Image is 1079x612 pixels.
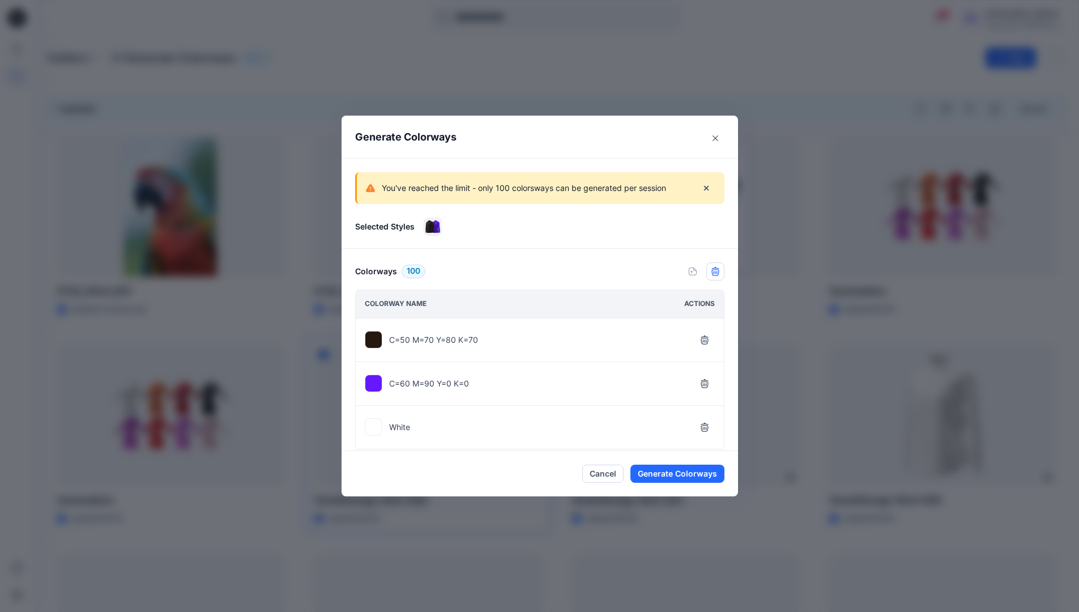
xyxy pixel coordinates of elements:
span: 100 [407,265,420,278]
button: Generate Colorways [630,465,724,483]
p: White [389,421,410,433]
p: Selected Styles [355,220,415,232]
p: Actions [684,298,715,310]
p: You've reached the limit - only 100 colorsways can be generated per session [382,181,666,195]
h6: Colorways [355,265,397,278]
p: C=60 M=90 Y=0 K=0 [389,377,469,389]
button: Cancel [582,465,624,483]
p: Colorway name [365,298,427,310]
header: Generate Colorways [342,116,738,158]
p: C=50 M=70 Y=80 K=70 [389,334,478,346]
img: SmartDesign Shirt 008 [424,218,441,235]
button: Close [706,129,724,147]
